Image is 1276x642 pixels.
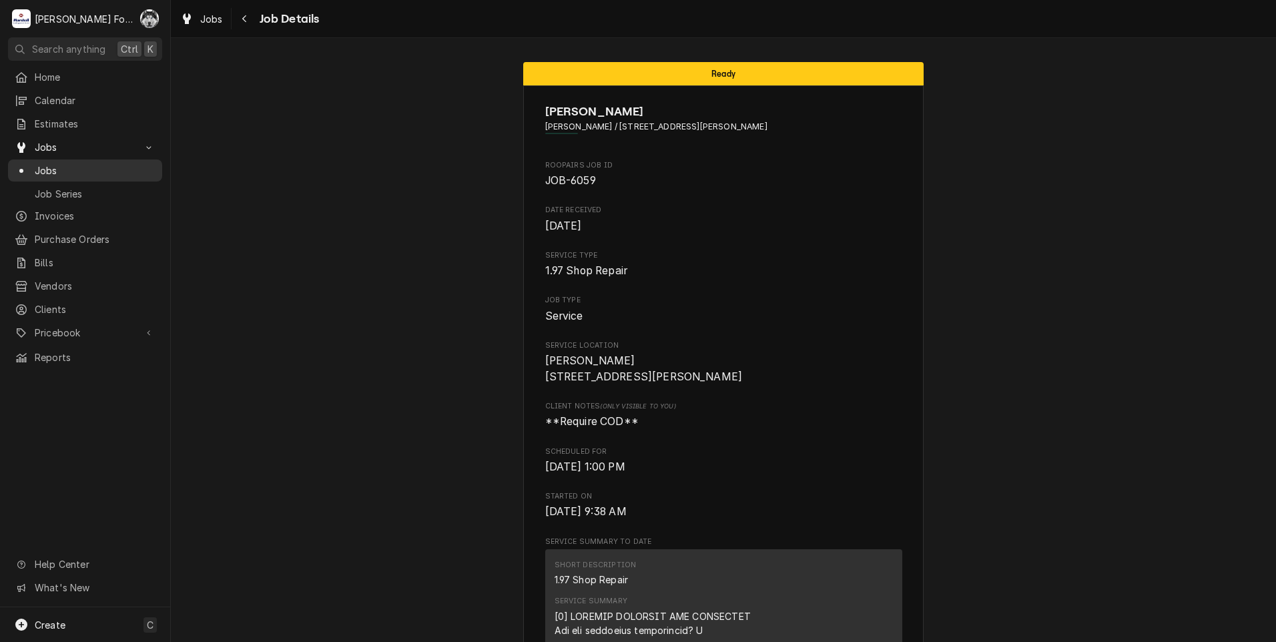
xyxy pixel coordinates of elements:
span: [object Object] [545,414,902,430]
div: Service Summary [555,596,627,607]
span: K [147,42,153,56]
div: [object Object] [545,401,902,430]
a: Go to Help Center [8,553,162,575]
span: Search anything [32,42,105,56]
span: Started On [545,491,902,502]
span: Reports [35,350,155,364]
span: Purchase Orders [35,232,155,246]
span: Job Series [35,187,155,201]
a: Jobs [175,8,228,30]
div: Status [523,62,924,85]
div: M [12,9,31,28]
div: Short Description [555,560,637,571]
a: Estimates [8,113,162,135]
span: Estimates [35,117,155,131]
span: C [147,618,153,632]
a: Jobs [8,159,162,182]
span: Service Summary To Date [545,537,902,547]
span: Bills [35,256,155,270]
span: Job Details [256,10,320,28]
a: Go to Jobs [8,136,162,158]
span: Client Notes [545,401,902,412]
span: [DATE] 9:38 AM [545,505,627,518]
span: Address [545,121,902,133]
span: Scheduled For [545,459,902,475]
span: Service Location [545,353,902,384]
span: Scheduled For [545,446,902,457]
div: Roopairs Job ID [545,160,902,189]
div: Service Location [545,340,902,385]
span: Jobs [35,140,135,154]
div: 1.97 Shop Repair [555,573,629,587]
div: Scheduled For [545,446,902,475]
span: Started On [545,504,902,520]
span: Date Received [545,205,902,216]
a: Go to What's New [8,577,162,599]
div: Job Type [545,295,902,324]
span: [PERSON_NAME] [STREET_ADDRESS][PERSON_NAME] [545,354,743,383]
a: Home [8,66,162,88]
span: Create [35,619,65,631]
div: Client Information [545,103,902,143]
span: Name [545,103,902,121]
span: Job Type [545,295,902,306]
span: Home [35,70,155,84]
div: Service Type [545,250,902,279]
span: Service Type [545,263,902,279]
button: Search anythingCtrlK [8,37,162,61]
span: Calendar [35,93,155,107]
div: Date Received [545,205,902,234]
div: Chris Murphy (103)'s Avatar [140,9,159,28]
a: Go to Pricebook [8,322,162,344]
span: Job Type [545,308,902,324]
span: [DATE] [545,220,582,232]
span: Roopairs Job ID [545,173,902,189]
span: Vendors [35,279,155,293]
span: Clients [35,302,155,316]
a: Invoices [8,205,162,227]
a: Clients [8,298,162,320]
span: 1.97 Shop Repair [545,264,628,277]
span: Jobs [200,12,223,26]
span: Roopairs Job ID [545,160,902,171]
span: Invoices [35,209,155,223]
a: Vendors [8,275,162,297]
button: Navigate back [234,8,256,29]
span: Service Type [545,250,902,261]
div: Started On [545,491,902,520]
span: [DATE] 1:00 PM [545,460,625,473]
span: Help Center [35,557,154,571]
span: Jobs [35,164,155,178]
span: Service [545,310,583,322]
div: Marshall Food Equipment Service's Avatar [12,9,31,28]
span: (Only Visible to You) [600,402,675,410]
span: Service Location [545,340,902,351]
span: Date Received [545,218,902,234]
a: Purchase Orders [8,228,162,250]
span: Ctrl [121,42,138,56]
a: Job Series [8,183,162,205]
span: Pricebook [35,326,135,340]
a: Reports [8,346,162,368]
span: Ready [711,69,735,78]
a: Bills [8,252,162,274]
span: What's New [35,581,154,595]
div: C( [140,9,159,28]
a: Calendar [8,89,162,111]
span: JOB-6059 [545,174,596,187]
div: [PERSON_NAME] Food Equipment Service [35,12,133,26]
